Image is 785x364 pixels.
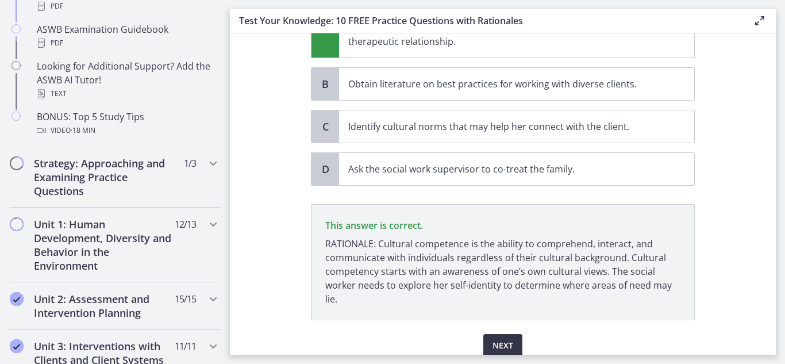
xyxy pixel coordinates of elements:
[10,292,24,306] i: Completed
[175,292,196,306] span: 15 / 15
[318,77,332,91] span: B
[34,217,174,273] h2: Unit 1: Human Development, Diversity and Behavior in the Environment
[37,110,216,137] div: BONUS: Top 5 Study Tips
[325,219,423,232] span: This answer is correct.
[239,14,734,28] h3: Test Your Knowledge: 10 FREE Practice Questions with Rationales
[348,120,662,133] p: Identify cultural norms that may help her connect with the client.
[71,124,95,137] span: · 18 min
[37,87,216,101] div: Text
[483,334,522,357] button: Next
[37,124,216,137] div: Video
[34,156,174,198] h2: Strategy: Approaching and Examining Practice Questions
[348,77,662,91] p: Obtain literature on best practices for working with diverse clients.
[10,339,24,353] i: Completed
[184,156,196,170] span: 1 / 3
[175,217,196,231] span: 12 / 13
[37,36,216,50] div: PDF
[37,22,216,50] div: ASWB Examination Guidebook
[34,292,174,320] h2: Unit 2: Assessment and Intervention Planning
[37,59,216,101] div: Looking for Additional Support? Add the ASWB AI Tutor!
[492,339,513,352] span: Next
[348,21,662,48] p: Explore her own self-identity and how her beliefs may affect the therapeutic relationship.
[348,162,662,176] p: Ask the social work supervisor to co-treat the family.
[318,120,332,133] span: C
[318,162,332,176] span: D
[325,237,680,306] p: RATIONALE: Cultural competence is the ability to comprehend, interact, and communicate with indiv...
[175,339,196,353] span: 11 / 11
